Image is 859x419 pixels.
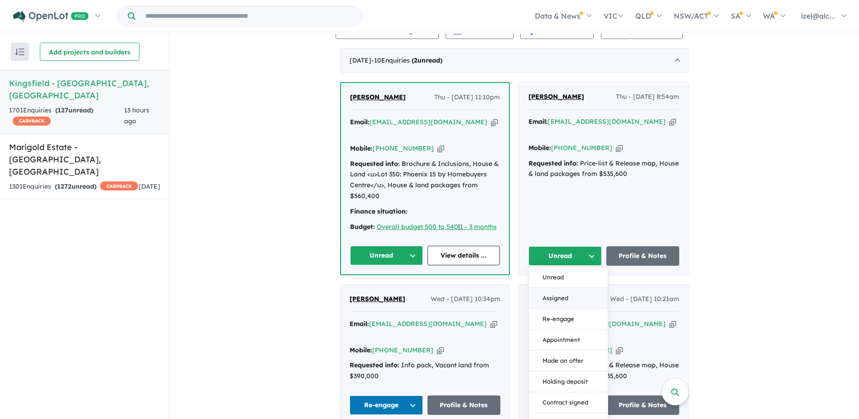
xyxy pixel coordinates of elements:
span: [PERSON_NAME] [350,295,405,303]
div: 1701 Enquir ies [9,105,124,127]
span: - 10 Enquir ies [371,56,442,64]
button: Unread [529,267,608,288]
strong: Email: [350,320,369,328]
button: Assigned [529,288,608,309]
span: izel@alc... [801,11,835,20]
img: Openlot PRO Logo White [13,11,89,22]
span: Wed - [DATE] 10:34pm [431,294,500,305]
button: Re-engage [529,309,608,330]
span: Wed - [DATE] 10:21am [610,294,679,305]
a: Overall budget 500 to 540 [377,223,458,231]
a: [PHONE_NUMBER] [373,144,434,152]
button: Appointment [529,330,608,351]
strong: ( unread) [55,106,93,114]
a: [EMAIL_ADDRESS][DOMAIN_NAME] [548,117,666,126]
strong: Email: [528,117,548,126]
button: Unread [350,246,423,265]
div: [DATE] [340,48,689,73]
span: [PERSON_NAME] [528,93,584,101]
strong: Email: [350,118,370,126]
button: Copy [669,117,676,127]
strong: Requested info: [350,160,400,168]
span: [PERSON_NAME] [350,93,406,101]
button: Re-engage [350,395,423,415]
a: [PHONE_NUMBER] [372,346,433,354]
strong: Mobile: [528,144,551,152]
h5: Kingsfield - [GEOGRAPHIC_DATA] , [GEOGRAPHIC_DATA] [9,77,160,102]
span: Performance [454,26,510,34]
strong: Mobile: [350,144,373,152]
span: CASHBACK [100,181,138,190]
span: 14 [420,26,428,34]
button: Copy [616,346,623,355]
span: Thu - [DATE] 11:10pm [434,92,500,103]
strong: Requested info: [528,159,578,167]
a: View details ... [427,246,500,265]
button: Copy [437,144,444,153]
a: [EMAIL_ADDRESS][DOMAIN_NAME] [369,320,487,328]
span: 1272 [57,182,72,190]
span: CASHBACK [13,117,51,126]
button: Contract signed [529,392,608,413]
a: Profile & Notes [427,395,501,415]
span: 127 [58,106,68,114]
button: Holding deposit [529,371,608,392]
button: Unread [528,246,602,266]
strong: Finance situation: [350,207,408,215]
strong: Requested info: [350,361,399,369]
img: sort.svg [15,49,24,55]
div: 1301 Enquir ies [9,181,138,192]
button: Copy [491,117,498,127]
div: Info pack, Vacant land from $390,000 [350,360,500,382]
div: Brochure & Inclusions, House & Land <u>Lot 350: Phoenix 15 by Homebuyers Centre</u>, House & land... [350,159,500,202]
button: Copy [437,346,444,355]
input: Try estate name, suburb, builder or developer [137,6,360,26]
a: [PERSON_NAME] [350,294,405,305]
button: Copy [669,319,676,329]
a: [PHONE_NUMBER] [551,144,612,152]
button: Copy [490,319,497,329]
a: [PERSON_NAME] [350,92,406,103]
a: [EMAIL_ADDRESS][DOMAIN_NAME] [370,118,487,126]
strong: ( unread) [55,182,96,190]
span: Thu - [DATE] 8:54am [616,92,679,102]
span: [DATE] [139,182,160,190]
a: [PERSON_NAME] [528,92,584,102]
strong: Budget: [350,223,375,231]
button: Made an offer [529,351,608,371]
span: 13 hours ago [124,106,149,125]
strong: Mobile: [350,346,372,354]
h5: Marigold Estate - [GEOGRAPHIC_DATA] , [GEOGRAPHIC_DATA] [9,141,160,178]
a: Profile & Notes [606,395,680,415]
a: Profile & Notes [606,246,680,266]
strong: ( unread) [412,56,442,64]
a: 1 - 3 months [460,223,497,231]
button: Copy [616,143,623,153]
button: Add projects and builders [40,43,139,61]
span: 2 [414,56,418,64]
div: Price-list & Release map, House & land packages from $535,600 [528,158,679,180]
div: | [350,222,500,233]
